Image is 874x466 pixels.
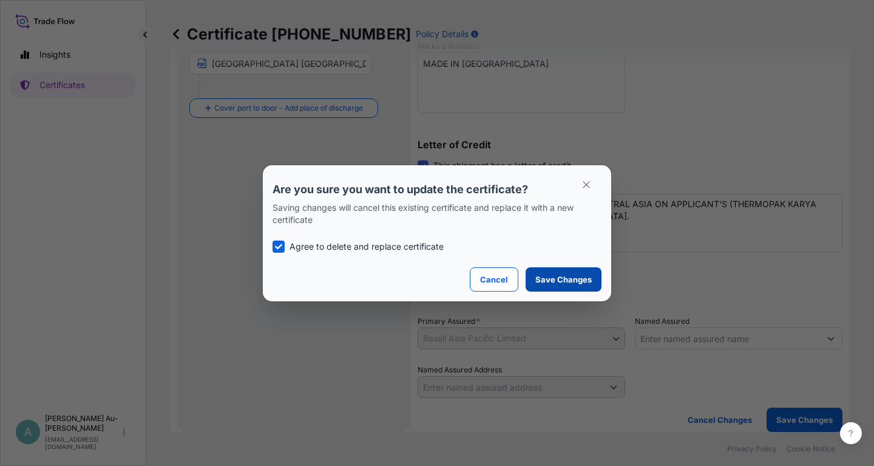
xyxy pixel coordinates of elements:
[273,182,601,197] p: Are you sure you want to update the certificate?
[526,267,601,292] button: Save Changes
[273,202,601,226] p: Saving changes will cancel this existing certificate and replace it with a new certificate
[480,273,508,286] p: Cancel
[535,273,592,286] p: Save Changes
[470,267,518,292] button: Cancel
[290,241,444,253] p: Agree to delete and replace certificate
